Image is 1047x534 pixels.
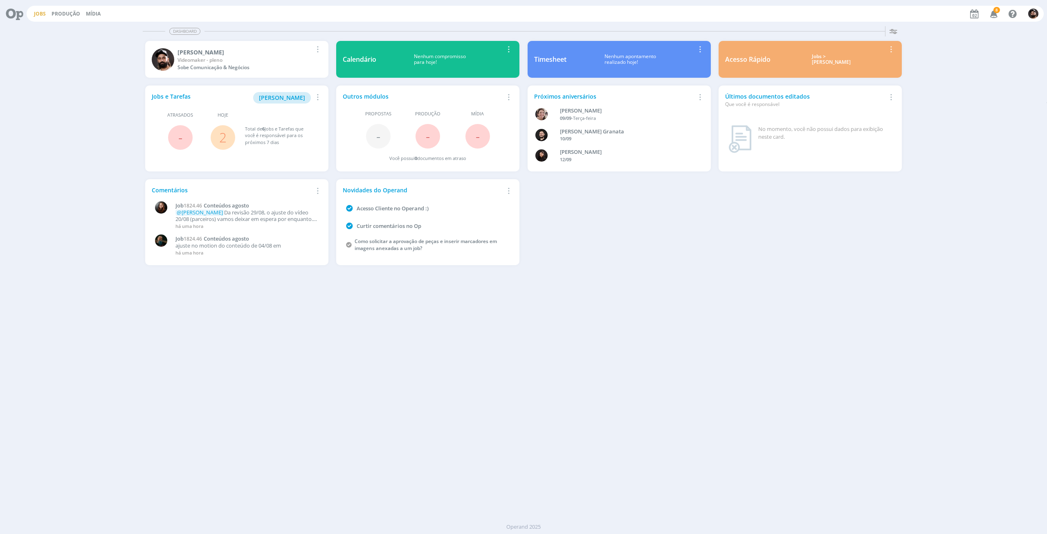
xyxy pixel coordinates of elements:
div: Bruno Corralo Granata [560,128,691,136]
span: 09/09 [560,115,571,121]
button: 8 [985,7,1002,21]
img: B [152,48,174,71]
div: Nenhum apontamento realizado hoje! [566,54,694,65]
span: Conteúdos agosto [204,235,249,242]
div: Jobs e Tarefas [152,92,312,104]
div: No momento, você não possui dados para exibição neste card. [758,125,892,141]
img: dashboard_not_found.png [728,125,752,153]
span: - [376,127,380,145]
div: Total de Jobs e Tarefas que você é responsável para os próximos 7 dias [245,126,314,146]
span: Hoje [218,112,228,119]
a: Produção [52,10,80,17]
button: [PERSON_NAME] [253,92,311,104]
div: Outros módulos [343,92,503,101]
a: [PERSON_NAME] [253,93,311,101]
button: B [1028,7,1039,21]
span: 10/09 [560,135,571,142]
span: Atrasados [167,112,193,119]
span: há uma hora [175,223,203,229]
div: Próximos aniversários [534,92,694,101]
span: - [476,127,480,145]
span: 1824.46 [184,235,202,242]
div: Aline Beatriz Jackisch [560,107,691,115]
span: Propostas [365,110,391,117]
span: @[PERSON_NAME] [177,209,223,216]
img: M [155,234,167,247]
button: Jobs [31,11,48,17]
img: E [155,201,167,214]
span: - [178,128,182,146]
span: 12/09 [560,156,571,162]
div: Comentários [152,186,312,194]
span: 1824.46 [184,202,202,209]
span: 0 [415,155,417,161]
div: Bruno Gassen [177,48,312,56]
img: L [535,149,548,162]
a: Jobs [34,10,46,17]
span: Conteúdos agosto [204,202,249,209]
a: Job1824.46Conteúdos agosto [175,236,317,242]
span: há uma hora [175,250,203,256]
span: Dashboard [169,28,200,35]
div: Calendário [343,54,376,64]
img: A [535,108,548,120]
div: Nenhum compromisso para hoje! [376,54,503,65]
div: Você possui documentos em atraso [389,155,466,162]
div: Que você é responsável [725,101,885,108]
span: [PERSON_NAME] [259,94,305,101]
span: Mídia [471,110,484,117]
div: Luana da Silva de Andrade [560,148,691,156]
div: Últimos documentos editados [725,92,885,108]
img: B [535,129,548,141]
button: Mídia [83,11,103,17]
div: Sobe Comunicação & Negócios [177,64,312,71]
span: 8 [993,7,1000,13]
button: Produção [49,11,83,17]
p: Da revisão 29/08, o ajuste do vídeo 20/08 (parceiros) vamos deixar em espera por enquanto. Devido... [175,210,317,222]
p: ajuste no motion do conteúdo de 04/08 em [175,243,317,249]
img: B [1028,9,1038,19]
div: Videomaker - pleno [177,56,312,64]
span: Terça-feira [573,115,596,121]
a: Job1824.46Conteúdos agosto [175,203,317,209]
a: Mídia [86,10,101,17]
div: Acesso Rápido [725,54,771,64]
span: Produção [415,110,440,117]
div: Jobs > [PERSON_NAME] [777,54,885,65]
div: - [560,115,691,122]
a: B[PERSON_NAME]Videomaker - plenoSobe Comunicação & Negócios [145,41,328,78]
span: 6 [262,126,265,132]
a: 2 [219,128,227,146]
div: Novidades do Operand [343,186,503,194]
div: Timesheet [534,54,566,64]
a: Acesso Cliente no Operand :) [357,205,429,212]
a: Curtir comentários no Op [357,222,421,230]
a: Como solicitar a aprovação de peças e inserir marcadores em imagens anexadas a um job? [355,238,497,252]
span: - [426,127,430,145]
a: TimesheetNenhum apontamentorealizado hoje! [528,41,711,78]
